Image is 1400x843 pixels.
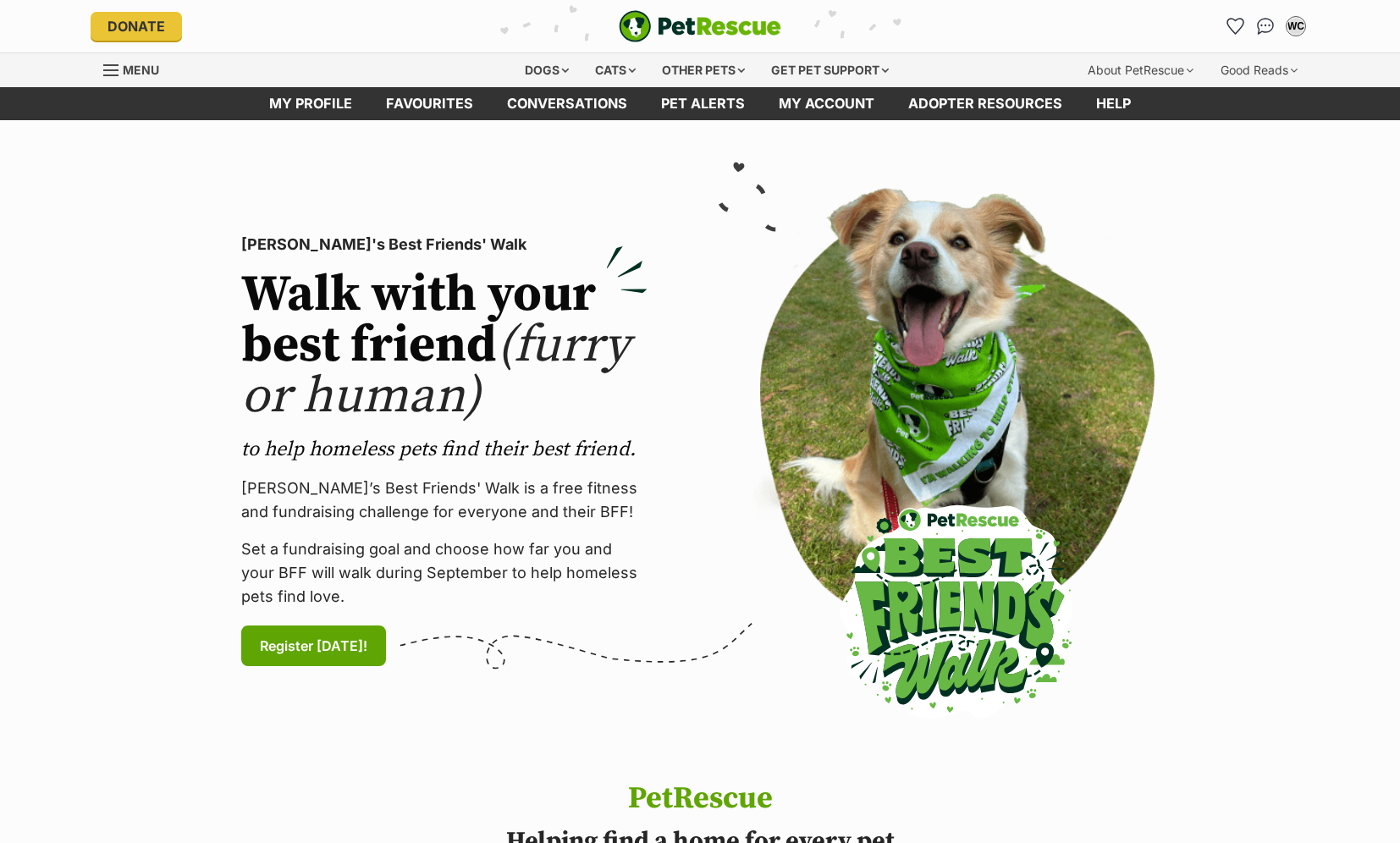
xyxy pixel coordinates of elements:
[650,53,757,87] div: Other pets
[439,782,961,816] h1: PetRescue
[241,314,630,428] span: (furry or human)
[1079,87,1148,120] a: Help
[619,10,781,42] img: logo-e224e6f780fb5917bec1dbf3a21bbac754714ae5b6737aabdf751b685950b380.svg
[123,63,159,77] span: Menu
[891,87,1079,120] a: Adopter resources
[1221,13,1248,40] a: Favourites
[1252,13,1279,40] a: Conversations
[252,87,369,120] a: My profile
[241,233,648,256] p: [PERSON_NAME]'s Best Friends' Walk
[619,10,781,42] a: PetRescue
[241,436,648,463] p: to help homeless pets find their best friend.
[369,87,490,120] a: Favourites
[1221,13,1309,40] ul: Account quick links
[1282,13,1309,40] button: My account
[1209,53,1309,87] div: Good Reads
[759,53,901,87] div: Get pet support
[241,270,648,422] h2: Walk with your best friend
[513,53,581,87] div: Dogs
[762,87,891,120] a: My account
[103,53,171,84] a: Menu
[644,87,762,120] a: Pet alerts
[241,625,386,666] a: Register [DATE]!
[241,477,648,524] p: [PERSON_NAME]’s Best Friends' Walk is a free fitness and fundraising challenge for everyone and t...
[91,12,182,41] a: Donate
[1076,53,1205,87] div: About PetRescue
[1287,18,1304,35] div: WC
[1257,18,1275,35] img: chat-41dd97257d64d25036548639549fe6c8038ab92f7586957e7f3b1b290dea8141.svg
[583,53,648,87] div: Cats
[490,87,644,120] a: conversations
[260,636,367,656] span: Register [DATE]!
[241,537,648,609] p: Set a fundraising goal and choose how far you and your BFF will walk during September to help hom...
